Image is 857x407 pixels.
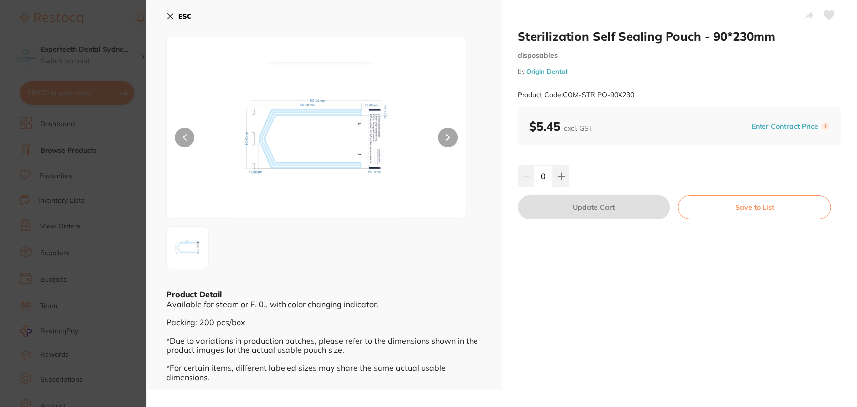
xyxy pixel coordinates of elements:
[178,12,191,21] b: ESC
[166,289,222,299] b: Product Detail
[518,68,841,75] small: by
[749,122,821,131] button: Enter Contract Price
[227,62,406,218] img: OTB4MjMwYi1wbmc
[518,195,670,219] button: Update Cart
[526,67,567,75] a: Origin Dental
[166,8,191,25] button: ESC
[518,91,634,99] small: Product Code: COM-STR PO-90X230
[821,122,829,130] label: i
[170,230,205,266] img: OTB4MjMwYi1wbmc
[518,51,841,60] small: disposables
[564,124,593,133] span: excl. GST
[166,300,482,382] div: Available for steam or E. 0., with color changing indicator. Packing: 200 pcs/box *Due to variati...
[678,195,831,219] button: Save to List
[529,119,593,134] b: $5.45
[518,29,841,44] h2: Sterilization Self Sealing Pouch - 90*230mm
